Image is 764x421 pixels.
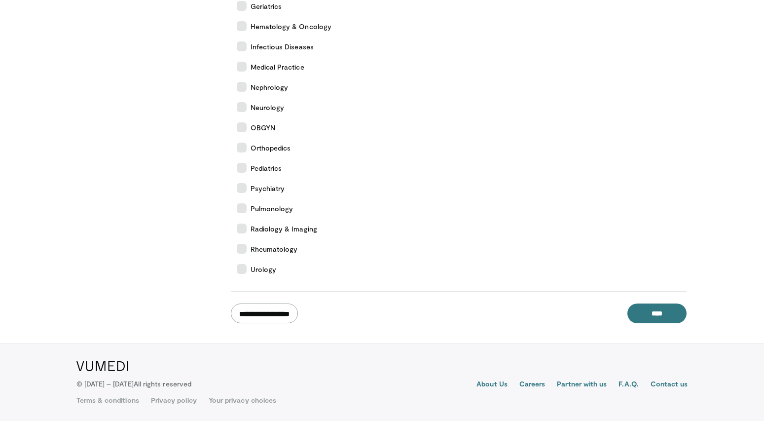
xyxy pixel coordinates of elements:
[251,203,293,214] span: Pulmonology
[251,264,277,274] span: Urology
[251,1,282,11] span: Geriatrics
[651,379,688,391] a: Contact us
[251,21,331,32] span: Hematology & Oncology
[76,395,139,405] a: Terms & conditions
[251,82,289,92] span: Nephrology
[251,224,317,234] span: Radiology & Imaging
[76,379,192,389] p: © [DATE] – [DATE]
[251,102,285,113] span: Neurology
[251,143,291,153] span: Orthopedics
[134,380,191,388] span: All rights reserved
[76,361,128,371] img: VuMedi Logo
[251,41,314,52] span: Infectious Diseases
[557,379,607,391] a: Partner with us
[251,62,304,72] span: Medical Practice
[251,163,282,173] span: Pediatrics
[251,122,275,133] span: OBGYN
[251,244,298,254] span: Rheumatology
[209,395,276,405] a: Your privacy choices
[476,379,508,391] a: About Us
[519,379,546,391] a: Careers
[151,395,197,405] a: Privacy policy
[618,379,638,391] a: F.A.Q.
[251,183,285,193] span: Psychiatry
